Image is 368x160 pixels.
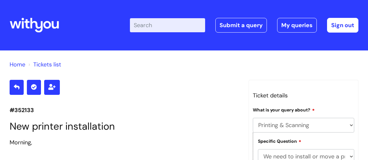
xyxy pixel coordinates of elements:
a: Sign out [327,18,358,33]
a: Submit a query [215,18,267,33]
h3: Ticket details [253,90,354,101]
a: My queries [277,18,317,33]
p: #352133 [10,105,239,115]
li: Tickets list [27,59,61,70]
div: Morning, [10,137,239,148]
a: Home [10,61,25,68]
li: Solution home [10,59,25,70]
label: What is your query about? [253,106,315,113]
div: | - [130,18,358,33]
input: Search [130,18,205,32]
a: Tickets list [33,61,61,68]
h1: New printer installation [10,120,239,132]
label: Specific Question [258,138,301,144]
